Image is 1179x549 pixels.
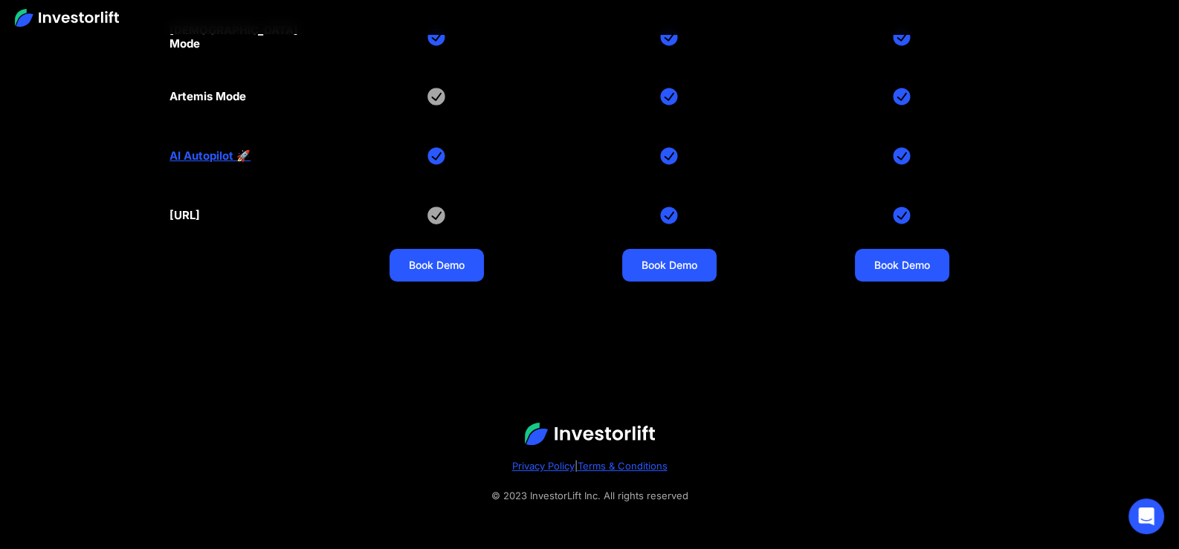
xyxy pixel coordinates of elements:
[390,249,484,282] a: Book Demo
[622,249,717,282] a: Book Demo
[169,90,246,103] div: Artemis Mode
[169,149,251,163] a: AI Autopilot 🚀
[512,460,575,472] a: Privacy Policy
[30,457,1149,475] div: |
[30,487,1149,504] div: © 2023 InvestorLift Inc. All rights reserved
[169,24,311,51] div: [DEMOGRAPHIC_DATA] Mode
[1128,498,1164,534] div: Open Intercom Messenger
[855,249,949,282] a: Book Demo
[578,460,668,472] a: Terms & Conditions
[169,209,200,222] div: [URL]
